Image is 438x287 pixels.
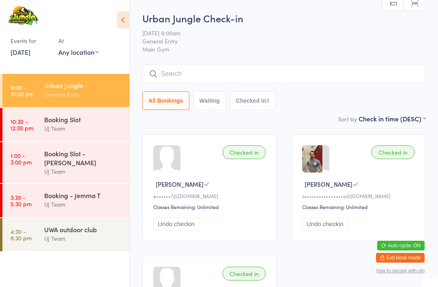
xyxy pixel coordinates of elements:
[142,37,413,45] span: General Entry
[11,34,50,47] div: Events for
[44,149,122,167] div: Booking Slot - [PERSON_NAME]
[371,145,414,159] div: Checked in
[377,241,425,250] button: Auto-cycle: ON
[142,65,425,83] input: Search
[11,84,34,97] time: 9:00 - 10:00 pm
[302,145,322,173] img: image1591867864.png
[11,152,32,165] time: 1:00 - 3:00 pm
[44,124,122,133] div: UJ Team
[359,114,425,123] div: Check in time (DESC)
[302,218,348,230] button: Undo checkin
[302,203,417,210] div: Classes Remaining: Unlimited
[11,47,30,56] a: [DATE]
[338,115,357,123] label: Sort by
[11,118,33,131] time: 10:30 - 12:30 pm
[2,142,129,183] a: 1:00 -3:00 pmBooking Slot - [PERSON_NAME]UJ Team
[153,192,268,199] div: e••••••7@[DOMAIN_NAME]
[156,180,204,188] span: [PERSON_NAME]
[302,192,417,199] div: s••••••••••••••••y@[DOMAIN_NAME]
[230,91,276,110] button: Checked in3
[44,81,122,90] div: Urban Jungle
[44,225,122,234] div: UWA outdoor club
[2,218,129,251] a: 4:30 -6:30 pmUWA outdoor clubUJ Team
[142,29,413,37] span: [DATE] 9:00am
[11,194,32,207] time: 3:30 - 5:30 pm
[223,267,266,281] div: Checked in
[44,167,122,176] div: UJ Team
[193,91,226,110] button: Waiting
[142,45,425,53] span: Main Gym
[223,145,266,159] div: Checked in
[44,200,122,209] div: UJ Team
[2,74,129,107] a: 9:00 -10:00 pmUrban JungleGeneral Entry
[44,234,122,243] div: UJ Team
[44,90,122,99] div: General Entry
[153,218,199,230] button: Undo checkin
[2,184,129,217] a: 3:30 -5:30 pmBooking - Jemma TUJ Team
[266,97,269,104] div: 3
[58,34,99,47] div: At
[2,108,129,141] a: 10:30 -12:30 pmBooking SlotUJ Team
[8,6,39,26] img: Urban Jungle Indoor Rock Climbing
[58,47,99,56] div: Any location
[142,11,425,25] h2: Urban Jungle Check-in
[305,180,352,188] span: [PERSON_NAME]
[44,191,122,200] div: Booking - Jemma T
[142,91,189,110] button: All Bookings
[376,268,425,274] button: how to secure with pin
[153,203,268,210] div: Classes Remaining: Unlimited
[376,253,425,263] button: Exit kiosk mode
[44,115,122,124] div: Booking Slot
[11,228,32,241] time: 4:30 - 6:30 pm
